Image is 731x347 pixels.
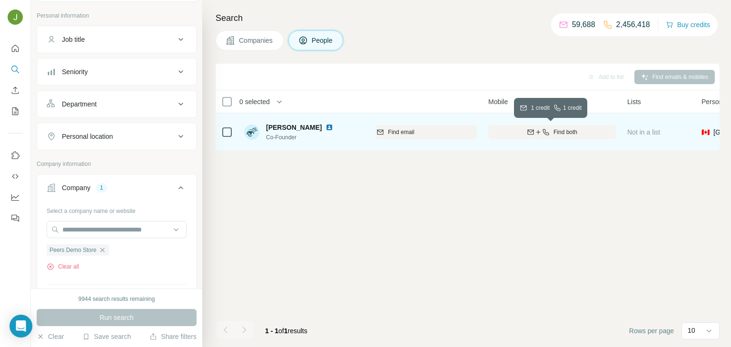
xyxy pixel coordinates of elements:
[701,127,710,137] span: 🇨🇦
[312,36,334,45] span: People
[239,36,274,45] span: Companies
[82,332,131,341] button: Save search
[8,210,23,227] button: Feedback
[37,60,196,83] button: Seniority
[8,82,23,99] button: Enrich CSV
[62,183,90,193] div: Company
[37,11,197,20] p: Personal information
[8,103,23,120] button: My lists
[62,132,113,141] div: Personal location
[688,326,695,335] p: 10
[627,128,660,136] span: Not in a list
[62,67,88,77] div: Seniority
[8,10,23,25] img: Avatar
[629,326,674,336] span: Rows per page
[8,168,23,185] button: Use Surfe API
[37,93,196,116] button: Department
[96,183,107,192] div: 1
[666,18,710,31] button: Buy credits
[266,133,345,142] span: Co-Founder
[284,327,288,335] span: 1
[8,147,23,164] button: Use Surfe on LinkedIn
[62,35,85,44] div: Job title
[488,125,616,139] button: Find both
[8,189,23,206] button: Dashboard
[149,332,197,341] button: Share filters
[47,203,187,215] div: Select a company name or website
[314,125,477,139] button: Find email
[37,332,64,341] button: Clear
[49,246,97,254] span: Peers Demo Store
[278,327,284,335] span: of
[8,40,23,57] button: Quick start
[572,19,595,30] p: 59,688
[62,99,97,109] div: Department
[79,295,155,303] div: 9944 search results remaining
[627,97,641,106] span: Lists
[8,61,23,78] button: Search
[216,11,720,25] h4: Search
[388,128,414,136] span: Find email
[37,176,196,203] button: Company1
[265,327,307,335] span: results
[326,124,333,131] img: LinkedIn logo
[47,262,79,271] button: Clear all
[37,160,197,168] p: Company information
[553,128,577,136] span: Find both
[37,125,196,148] button: Personal location
[265,327,278,335] span: 1 - 1
[10,315,32,337] div: Open Intercom Messenger
[488,97,508,106] span: Mobile
[244,125,259,140] img: Avatar
[266,123,322,132] span: [PERSON_NAME]
[37,28,196,51] button: Job title
[239,97,270,106] span: 0 selected
[616,19,650,30] p: 2,456,418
